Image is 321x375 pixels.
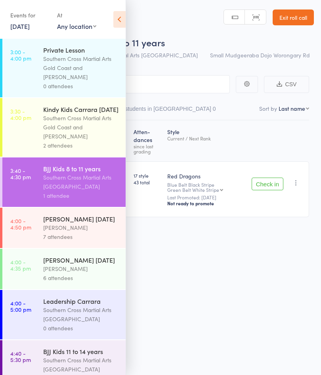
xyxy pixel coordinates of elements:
div: [PERSON_NAME] [DATE] [43,214,119,223]
a: 3:30 -4:00 pmKindy Kids Carrara [DATE]Southern Cross Martial Arts Gold Coast and [PERSON_NAME]2 a... [2,98,126,157]
div: Southern Cross Martial Arts [GEOGRAPHIC_DATA] [43,305,119,324]
button: Other students in [GEOGRAPHIC_DATA]0 [110,102,216,120]
span: Small Mudgeeraba Dojo Worongary Rd [210,51,310,59]
time: 3:00 - 4:00 pm [10,49,31,61]
a: 4:00 -5:00 pmLeadership CarraraSouthern Cross Martial Arts [GEOGRAPHIC_DATA]0 attendees [2,290,126,339]
div: Leadership Carrara [43,297,119,305]
small: Last Promoted: [DATE] [167,195,245,200]
div: Southern Cross Martial Arts [GEOGRAPHIC_DATA] [43,173,119,191]
div: BJJ Kids 8 to 11 years [43,164,119,173]
div: Style [164,124,248,158]
span: Southern Cross Martial Arts [GEOGRAPHIC_DATA] [71,51,198,59]
a: 4:00 -4:50 pm[PERSON_NAME] [DATE][PERSON_NAME]7 attendees [2,208,126,248]
div: [PERSON_NAME] [43,264,119,273]
a: 3:00 -4:00 pmPrivate LessonSouthern Cross Martial Arts Gold Coast and [PERSON_NAME]0 attendees [2,39,126,97]
button: CSV [264,76,309,93]
div: Not ready to promote [167,200,245,206]
button: Check in [252,178,283,190]
div: Kindy Kids Carrara [DATE] [43,105,119,114]
time: 4:40 - 5:30 pm [10,350,31,363]
a: 3:40 -4:30 pmBJJ Kids 8 to 11 yearsSouthern Cross Martial Arts [GEOGRAPHIC_DATA]1 attendee [2,157,126,207]
div: Blue Belt Black Stripe [167,182,245,192]
div: 1 attendee [43,191,119,200]
div: At [57,9,96,22]
div: 2 attendees [43,141,119,150]
div: Current / Next Rank [167,136,245,141]
div: 7 attendees [43,232,119,241]
div: Atten­dances [130,124,164,158]
div: Last name [279,104,305,112]
div: [PERSON_NAME] [43,223,119,232]
a: Exit roll call [273,9,314,25]
div: Southern Cross Martial Arts [GEOGRAPHIC_DATA] [43,356,119,374]
time: 4:00 - 4:50 pm [10,218,31,230]
div: since last grading [134,144,161,154]
div: 0 attendees [43,324,119,333]
div: 0 attendees [43,81,119,91]
div: Southern Cross Martial Arts Gold Coast and [PERSON_NAME] [43,54,119,81]
div: Any location [57,22,96,30]
label: Sort by [259,104,277,112]
div: 6 attendees [43,273,119,282]
div: BJJ Kids 11 to 14 years [43,347,119,356]
div: Private Lesson [43,45,119,54]
div: 0 [213,106,216,112]
time: 4:00 - 4:35 pm [10,259,31,271]
time: 3:40 - 4:30 pm [10,167,31,180]
a: [DATE] [10,22,30,30]
time: 4:00 - 5:00 pm [10,300,31,312]
div: Southern Cross Martial Arts Gold Coast and [PERSON_NAME] [43,114,119,141]
time: 3:30 - 4:00 pm [10,108,31,121]
div: Green Belt White Stripe [167,187,219,192]
div: Events for [10,9,49,22]
span: 43 total [134,179,161,186]
a: 4:00 -4:35 pm[PERSON_NAME] [DATE][PERSON_NAME]6 attendees [2,249,126,289]
span: 17 style [134,172,161,179]
div: [PERSON_NAME] [DATE] [43,256,119,264]
div: Red Dragons [167,172,245,180]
